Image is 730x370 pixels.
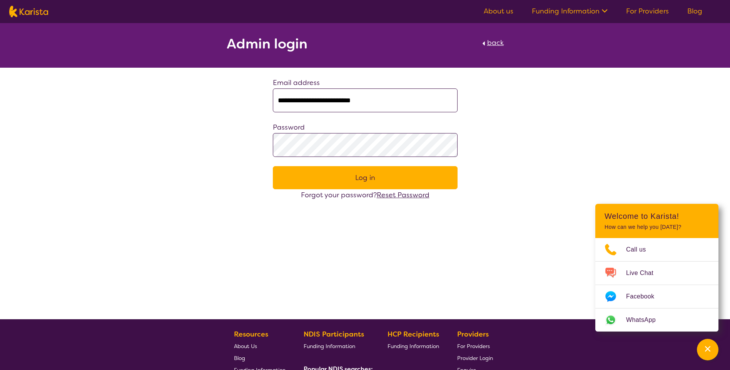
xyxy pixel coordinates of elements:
a: Blog [234,352,286,364]
b: NDIS Participants [304,330,364,339]
span: About Us [234,343,257,350]
h2: Welcome to Karista! [605,212,709,221]
p: How can we help you [DATE]? [605,224,709,230]
b: HCP Recipients [388,330,439,339]
span: Facebook [626,291,663,302]
span: For Providers [457,343,490,350]
label: Password [273,123,305,132]
ul: Choose channel [595,238,718,332]
div: Forgot your password? [273,189,458,201]
button: Channel Menu [697,339,718,360]
a: back [480,37,504,54]
a: Blog [687,7,702,16]
b: Resources [234,330,268,339]
span: back [487,38,504,47]
span: Live Chat [626,267,663,279]
a: For Providers [457,340,493,352]
a: For Providers [626,7,669,16]
a: Funding Information [388,340,439,352]
a: Reset Password [377,190,429,200]
span: Provider Login [457,355,493,362]
button: Log in [273,166,458,189]
a: Provider Login [457,352,493,364]
a: About us [484,7,513,16]
a: About Us [234,340,286,352]
span: Call us [626,244,655,255]
span: Blog [234,355,245,362]
span: WhatsApp [626,314,665,326]
a: Funding Information [532,7,608,16]
h2: Admin login [227,37,307,51]
b: Providers [457,330,489,339]
a: Web link opens in a new tab. [595,308,718,332]
span: Funding Information [388,343,439,350]
label: Email address [273,78,320,87]
div: Channel Menu [595,204,718,332]
span: Funding Information [304,343,355,350]
a: Funding Information [304,340,370,352]
img: Karista logo [9,6,48,17]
